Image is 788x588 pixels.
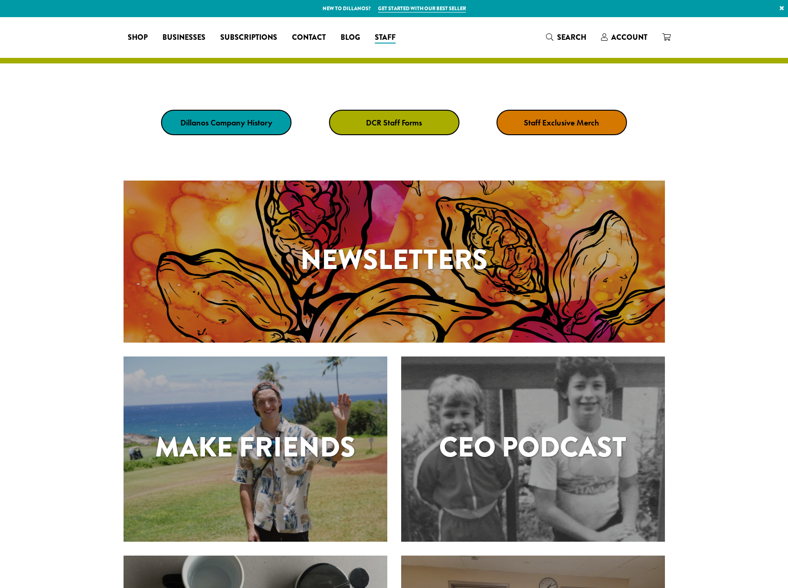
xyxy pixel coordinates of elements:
a: Newsletters [124,181,665,343]
span: Subscriptions [220,32,277,44]
span: Blog [341,32,360,44]
a: Staff [367,30,403,45]
strong: DCR Staff Forms [366,117,422,128]
span: Search [557,32,586,43]
a: Dillanos Company History [161,110,292,135]
a: CEO Podcast [401,357,665,542]
a: Make Friends [124,357,387,542]
a: Search [539,30,594,45]
a: DCR Staff Forms [329,110,459,135]
h1: Newsletters [124,239,665,281]
strong: Staff Exclusive Merch [524,117,599,128]
a: Get started with our best seller [378,5,466,13]
span: Contact [292,32,326,44]
strong: Dillanos Company History [180,117,273,128]
span: Businesses [162,32,205,44]
a: Shop [120,30,155,45]
span: Staff [375,32,396,44]
a: Staff Exclusive Merch [496,110,627,135]
h1: Make Friends [124,426,387,468]
span: Account [611,32,647,43]
span: Shop [128,32,148,44]
h1: CEO Podcast [401,426,665,468]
